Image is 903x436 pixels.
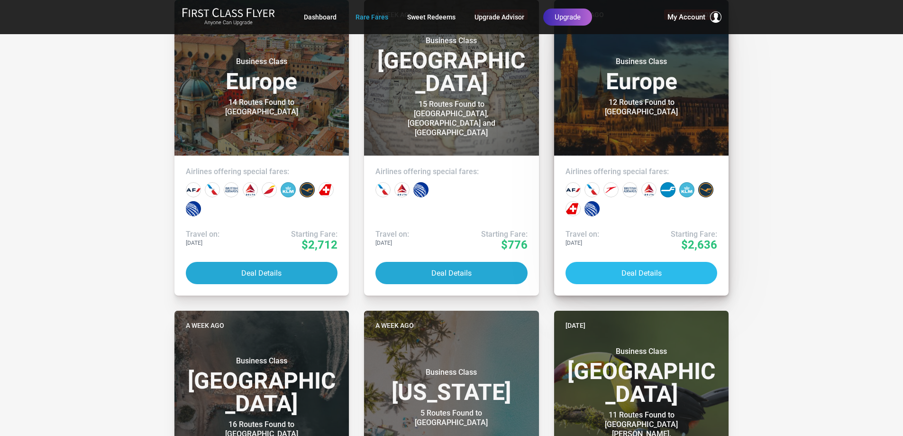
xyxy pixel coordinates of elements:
[205,182,220,197] div: American Airlines
[182,8,275,18] img: First Class Flyer
[186,182,201,197] div: Air France
[667,11,721,23] button: My Account
[319,182,334,197] div: Swiss
[660,182,675,197] div: Finnair
[375,262,528,284] button: Deal Details
[584,182,600,197] div: American Airlines
[375,368,528,404] h3: [US_STATE]
[698,182,713,197] div: Lufthansa
[375,320,414,331] time: A week ago
[543,9,592,26] a: Upgrade
[186,356,338,415] h3: [GEOGRAPHIC_DATA]
[622,182,638,197] div: British Airways
[582,57,701,66] small: Business Class
[375,167,528,176] h4: Airlines offering special fares:
[202,98,321,117] div: 14 Routes Found to [GEOGRAPHIC_DATA]
[394,182,410,197] div: Delta Airlines
[566,320,585,331] time: [DATE]
[641,182,657,197] div: Delta Airlines
[375,182,391,197] div: American Airlines
[582,98,701,117] div: 12 Routes Found to [GEOGRAPHIC_DATA]
[407,9,456,26] a: Sweet Redeems
[262,182,277,197] div: Iberia
[186,57,338,93] h3: Europe
[566,201,581,216] div: Swiss
[413,182,429,197] div: United
[566,167,718,176] h4: Airlines offering special fares:
[392,36,511,46] small: Business Class
[679,182,694,197] div: KLM
[584,201,600,216] div: United
[566,57,718,93] h3: Europe
[566,347,718,406] h3: [GEOGRAPHIC_DATA]
[182,8,275,27] a: First Class FlyerAnyone Can Upgrade
[392,408,511,427] div: 5 Routes Found to [GEOGRAPHIC_DATA]
[202,57,321,66] small: Business Class
[474,9,524,26] a: Upgrade Advisor
[243,182,258,197] div: Delta Airlines
[202,356,321,366] small: Business Class
[304,9,337,26] a: Dashboard
[375,36,528,95] h3: [GEOGRAPHIC_DATA]
[281,182,296,197] div: KLM
[566,182,581,197] div: Air France
[582,347,701,356] small: Business Class
[186,167,338,176] h4: Airlines offering special fares:
[392,368,511,377] small: Business Class
[186,201,201,216] div: United
[667,11,705,23] span: My Account
[603,182,619,197] div: Austrian Airlines‎
[224,182,239,197] div: British Airways
[300,182,315,197] div: Lufthansa
[356,9,388,26] a: Rare Fares
[186,262,338,284] button: Deal Details
[186,320,224,331] time: A week ago
[182,19,275,26] small: Anyone Can Upgrade
[566,262,718,284] button: Deal Details
[392,100,511,138] div: 15 Routes Found to [GEOGRAPHIC_DATA], [GEOGRAPHIC_DATA] and [GEOGRAPHIC_DATA]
